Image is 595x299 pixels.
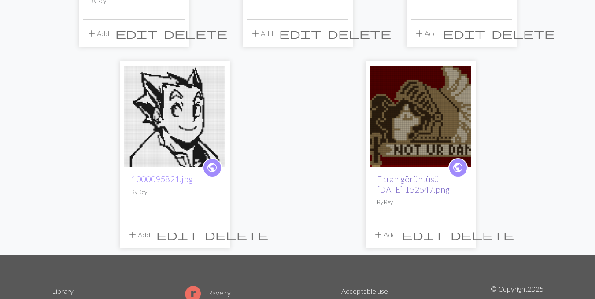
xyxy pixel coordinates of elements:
[377,174,450,194] a: Ekran görüntüsü [DATE] 152547.png
[276,25,325,42] button: Edit
[279,28,322,39] i: Edit
[83,25,112,42] button: Add
[452,159,463,177] i: public
[153,226,202,243] button: Edit
[414,27,425,40] span: add
[447,226,517,243] button: Delete
[402,229,444,241] span: edit
[86,27,97,40] span: add
[52,287,74,295] a: Library
[124,66,225,167] img: 1000095821.jpg
[402,229,444,240] i: Edit
[115,28,158,39] i: Edit
[156,229,199,240] i: Edit
[373,229,384,241] span: add
[207,159,218,177] i: public
[185,288,231,297] a: Ravelry
[207,161,218,174] span: public
[370,66,471,167] img: Ekran görüntüsü 2025-09-03 152547.png
[161,25,230,42] button: Delete
[124,226,153,243] button: Add
[443,28,485,39] i: Edit
[131,174,193,184] a: 1000095821.jpg
[203,158,222,177] a: public
[492,27,555,40] span: delete
[127,229,138,241] span: add
[341,287,388,295] a: Acceptable use
[131,188,218,196] p: By Rey
[451,229,514,241] span: delete
[452,161,463,174] span: public
[250,27,261,40] span: add
[156,229,199,241] span: edit
[411,25,440,42] button: Add
[370,111,471,119] a: Ekran görüntüsü 2025-09-03 152547.png
[377,198,464,207] p: By Rey
[328,27,391,40] span: delete
[115,27,158,40] span: edit
[488,25,558,42] button: Delete
[448,158,468,177] a: public
[112,25,161,42] button: Edit
[443,27,485,40] span: edit
[205,229,268,241] span: delete
[247,25,276,42] button: Add
[370,226,399,243] button: Add
[279,27,322,40] span: edit
[440,25,488,42] button: Edit
[164,27,227,40] span: delete
[124,111,225,119] a: 1000095821.jpg
[325,25,394,42] button: Delete
[399,226,447,243] button: Edit
[202,226,271,243] button: Delete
